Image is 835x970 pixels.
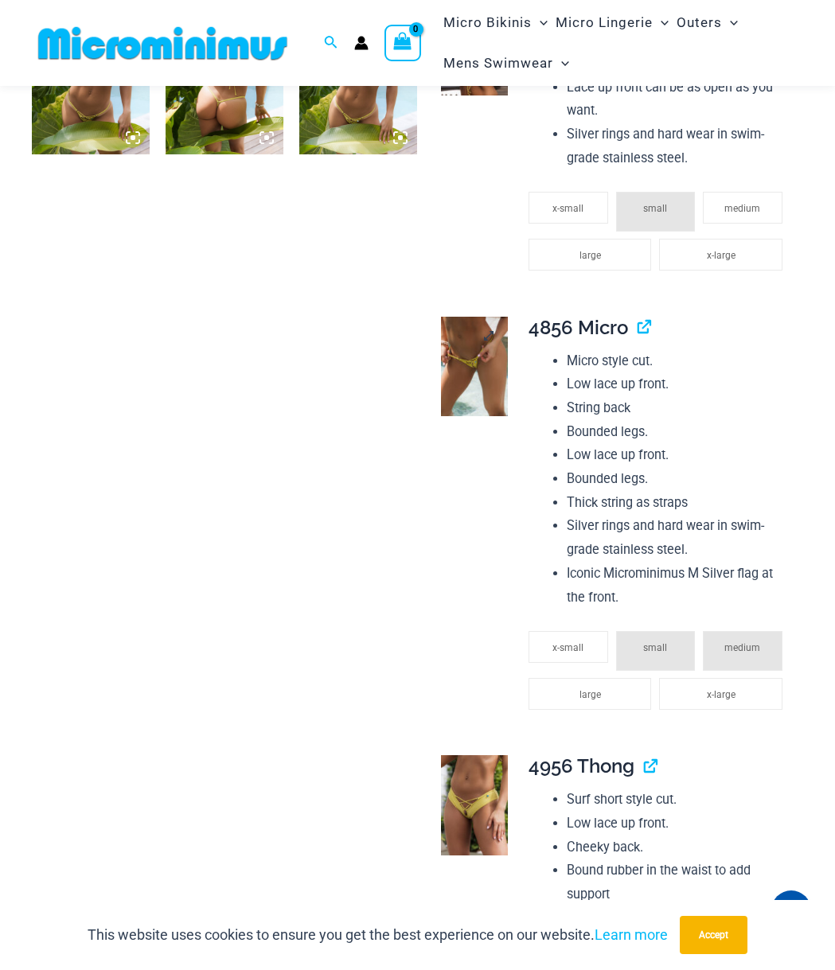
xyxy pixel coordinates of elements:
[653,2,669,43] span: Menu Toggle
[556,2,653,43] span: Micro Lingerie
[567,443,790,467] li: Low lace up front.
[567,467,790,491] li: Bounded legs.
[677,2,722,43] span: Outers
[441,755,508,855] img: Breakwater Lemon Yellow 4956 Thong
[324,33,338,53] a: Search icon link
[567,396,790,420] li: String back
[441,317,508,417] img: Breakwater Lemon Yellow4856 micro
[354,36,369,50] a: Account icon link
[567,372,790,396] li: Low lace up front.
[567,420,790,444] li: Bounded legs.
[722,2,738,43] span: Menu Toggle
[439,2,552,43] a: Micro BikinisMenu ToggleMenu Toggle
[529,631,608,663] li: x-small
[616,192,696,232] li: small
[659,678,782,710] li: x-large
[529,239,651,271] li: large
[567,514,790,561] li: Silver rings and hard wear in swim-grade stainless steel.
[443,43,553,84] span: Mens Swimwear
[680,916,747,954] button: Accept
[567,812,790,836] li: Low lace up front.
[643,642,667,653] span: small
[567,349,790,373] li: Micro style cut.
[567,123,790,169] li: Silver rings and hard wear in swim-grade stainless steel.
[32,25,294,61] img: MM SHOP LOGO FLAT
[443,2,532,43] span: Micro Bikinis
[673,2,742,43] a: OutersMenu ToggleMenu Toggle
[703,192,782,224] li: medium
[529,316,628,339] span: 4856 Micro
[439,43,573,84] a: Mens SwimwearMenu ToggleMenu Toggle
[643,203,667,214] span: small
[567,836,790,859] li: Cheeky back.
[724,203,760,214] span: medium
[384,25,421,61] a: View Shopping Cart, empty
[567,76,790,123] li: Lace up front can be as open as you want.
[579,250,601,261] span: large
[552,2,673,43] a: Micro LingerieMenu ToggleMenu Toggle
[552,203,583,214] span: x-small
[529,754,634,777] span: 4956 Thong
[659,239,782,271] li: x-large
[703,631,782,671] li: medium
[529,192,608,224] li: x-small
[579,689,601,700] span: large
[529,678,651,710] li: large
[567,859,790,906] li: Bound rubber in the waist to add support
[553,43,569,84] span: Menu Toggle
[724,642,760,653] span: medium
[707,250,736,261] span: x-large
[567,491,790,515] li: Thick string as straps
[532,2,548,43] span: Menu Toggle
[552,642,583,653] span: x-small
[567,562,790,609] li: Iconic Microminimus M Silver flag at the front.
[707,689,736,700] span: x-large
[595,926,668,943] a: Learn more
[88,923,668,947] p: This website uses cookies to ensure you get the best experience on our website.
[616,631,696,671] li: small
[567,788,790,812] li: Surf short style cut.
